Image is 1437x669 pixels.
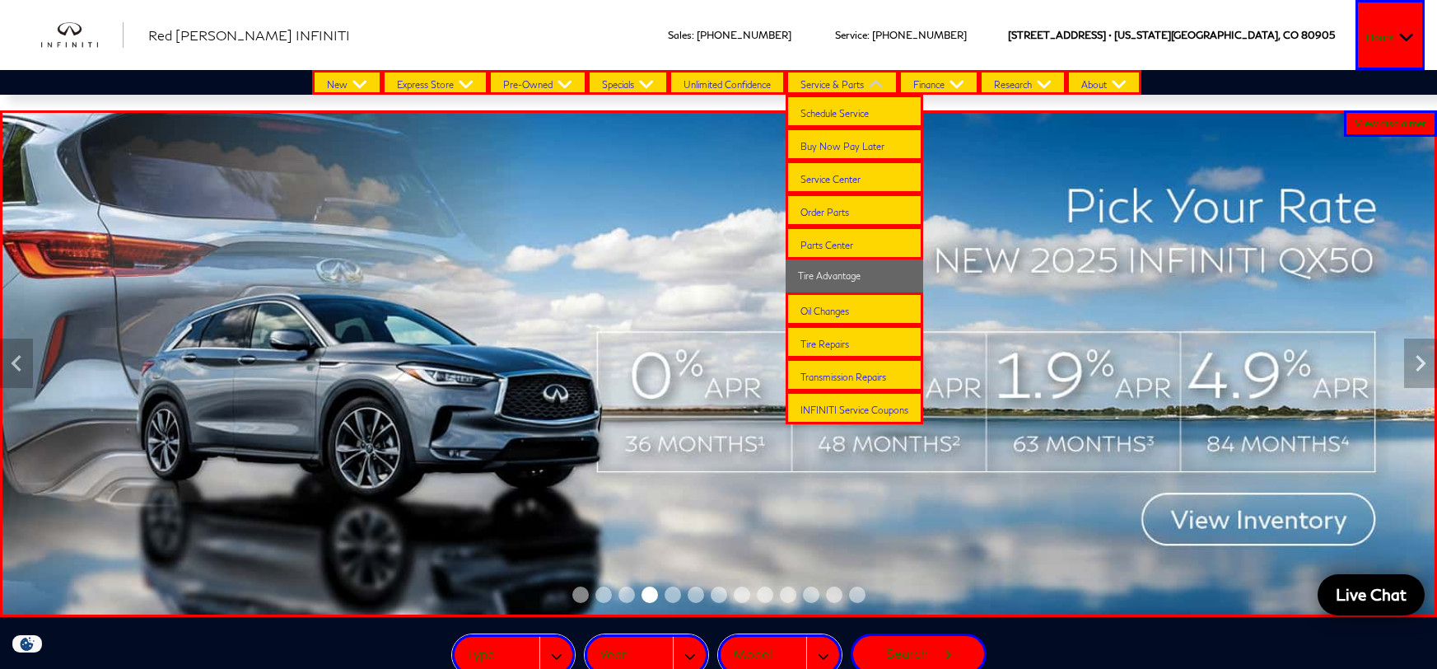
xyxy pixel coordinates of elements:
[780,587,796,603] span: Go to slide 10
[786,70,898,95] a: Service & Parts
[734,587,750,603] span: Go to slide 8
[849,587,865,603] span: Go to slide 13
[572,587,589,603] span: Go to slide 1
[1355,117,1426,130] span: VIEW DISCLAIMER
[488,70,587,95] a: Pre-Owned
[692,29,694,41] span: :
[2,113,1435,615] img: 2508-August-FOM-2025-qx50-APR-grid-offer-updated
[467,641,540,668] span: Type
[786,128,923,161] a: Buy Now Pay Later
[786,358,923,391] a: Transmission Repairs
[786,325,923,358] a: Tire Repairs
[382,70,488,95] a: Express Store
[826,587,842,603] span: Go to slide 12
[312,70,1141,95] nav: Main Navigation
[1318,574,1425,615] a: Live Chat
[41,22,124,49] img: INFINITI
[786,227,923,260] a: Parts Center
[898,70,979,95] a: Finance
[595,587,612,603] span: Go to slide 2
[786,391,923,424] a: INFINITI Service Coupons
[665,587,681,603] span: Go to slide 5
[669,70,786,95] a: Unlimited Confidence
[1008,29,1335,41] a: [STREET_ADDRESS] • [US_STATE][GEOGRAPHIC_DATA], CO 80905
[688,587,704,603] span: Go to slide 6
[642,587,658,603] span: Go to slide 4
[979,70,1066,95] a: Research
[8,635,46,653] img: Opt-Out Icon
[668,29,692,41] span: Sales
[312,70,382,95] a: New
[786,161,923,194] a: Service Center
[786,194,923,227] a: Order Parts
[711,587,727,603] span: Go to slide 7
[1327,584,1415,605] span: Live Chat
[872,29,967,41] a: [PHONE_NUMBER]
[835,29,867,41] span: Service
[867,29,870,41] span: :
[148,27,350,43] span: Red [PERSON_NAME] INFINITI
[8,635,46,653] section: Click to Open Cookie Consent Modal
[786,95,923,128] a: Schedule Service
[1404,339,1437,388] div: Next
[786,260,923,292] a: Tire Advantage
[757,587,773,603] span: Go to slide 9
[148,26,350,45] a: Red [PERSON_NAME] INFINITI
[41,22,124,49] a: infiniti
[697,29,791,41] a: [PHONE_NUMBER]
[587,70,669,95] a: Specials
[803,587,819,603] span: Go to slide 11
[786,292,923,325] a: Oil Changes
[618,587,635,603] span: Go to slide 3
[733,641,806,668] span: Model
[1066,70,1141,95] a: About
[600,641,673,668] span: Year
